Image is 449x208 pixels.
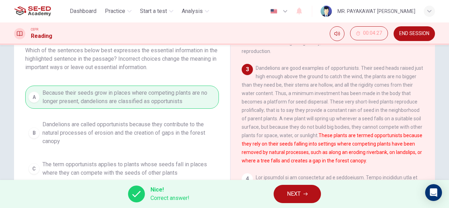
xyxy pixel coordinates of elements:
[150,186,189,194] span: Nice!
[102,5,134,18] button: Practice
[242,133,422,163] font: These plants are termed opportunists because they rely on their seeds falling into settings where...
[31,32,52,40] h1: Reading
[274,185,321,203] button: NEXT
[399,31,429,36] span: END SESSION
[137,5,176,18] button: Start a test
[287,189,301,199] span: NEXT
[321,6,332,17] img: Profile picture
[337,7,415,15] div: MR. PAYAKAWAT [PERSON_NAME]
[330,26,344,41] div: Mute
[242,173,253,184] div: 4
[14,4,67,18] a: SE-ED Academy logo
[182,7,203,15] span: Analysis
[179,5,212,18] button: Analysis
[242,65,423,163] span: Dandelions are good examples of opportunists. Their seed heads raised just high enough above the ...
[140,7,167,15] span: Start a test
[363,31,382,36] span: 00:04:27
[269,9,278,14] img: en
[67,5,99,18] button: Dashboard
[105,7,125,15] span: Practice
[70,7,96,15] span: Dashboard
[25,46,219,72] span: Which of the sentences below best expresses the essential information in the highlighted sentence...
[350,26,388,41] div: Hide
[150,194,189,202] span: Correct answer!
[350,26,388,40] button: 00:04:27
[394,26,435,41] button: END SESSION
[425,184,442,201] div: Open Intercom Messenger
[14,4,51,18] img: SE-ED Academy logo
[31,27,38,32] span: CEFR
[242,64,253,75] div: 3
